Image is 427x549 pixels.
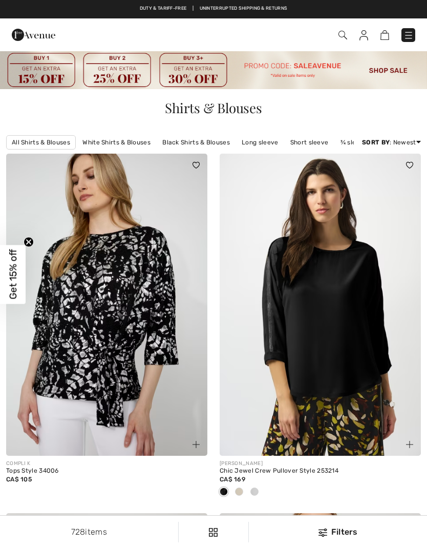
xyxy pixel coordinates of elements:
a: White Shirts & Blouses [77,136,156,149]
img: My Info [359,30,368,40]
a: All Shirts & Blouses [6,135,76,150]
img: Compli K Tops Style 34006. As sample [6,154,207,456]
img: Filters [318,529,327,537]
div: Chic Jewel Crew Pullover Style 253214 [220,468,421,475]
img: plus_v2.svg [193,441,200,448]
img: Search [338,31,347,39]
div: Winter White [247,484,262,501]
img: 1ère Avenue [12,25,55,45]
img: Shopping Bag [380,30,389,40]
div: Black [216,484,231,501]
div: [PERSON_NAME] [220,460,421,468]
div: Tops Style 34006 [6,468,207,475]
img: plus_v2.svg [406,441,413,448]
a: Black Shirts & Blouses [157,136,235,149]
span: Shirts & Blouses [165,99,262,117]
span: 728 [71,527,86,537]
a: Long sleeve [237,136,283,149]
div: Filters [255,526,421,538]
span: Get 15% off [7,249,19,300]
div: Moonstone [231,484,247,501]
span: CA$ 169 [220,476,245,483]
div: : Newest [362,138,421,147]
a: 1ère Avenue [12,29,55,39]
a: Short sleeve [285,136,334,149]
span: CA$ 105 [6,476,32,483]
strong: Sort By [362,139,390,146]
button: Close teaser [24,237,34,247]
img: heart_black_full.svg [406,162,413,168]
img: heart_black_full.svg [193,162,200,168]
img: Menu [403,30,414,40]
a: ¾ sleeve [335,136,372,149]
img: Chic Jewel Crew Pullover Style 253214. Black [220,154,421,456]
div: COMPLI K [6,460,207,468]
img: Filters [209,528,218,537]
